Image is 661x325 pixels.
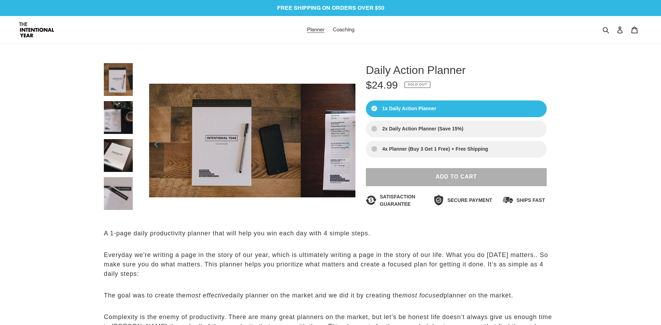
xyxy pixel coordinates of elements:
[303,25,328,35] a: Planner
[366,141,547,158] label: 4x Planner (Buy 3 Get 1 Free) + Free Shipping
[366,168,547,186] button: Sold out
[436,174,477,180] span: Add to Cart
[104,63,133,96] img: Daily Action Planner
[366,100,547,117] label: 1x Daily Action Planner
[104,291,557,300] p: The goal was to create the daily planner on the market and we did it by creating the planner on t...
[366,63,547,77] h1: Daily Action Planner
[186,292,229,299] em: most effective
[104,139,133,172] img: Daily Action Planner
[19,22,54,37] img: Intentional Year
[104,101,133,134] img: Daily Action Planner
[366,79,398,91] span: $24.99
[329,25,358,35] a: Coaching
[447,197,492,204] span: Secure Payment
[402,292,444,299] em: most focused
[104,229,557,238] p: A 1-page daily productivity planner that will help you win each day with 4 simple steps.
[307,27,324,33] span: Planner
[301,63,452,218] img: Daily Action Planner
[408,83,427,86] span: Sold out
[516,197,545,204] span: Ships Fast
[104,250,557,279] p: Everyday we're writing a page in the story of our year, which is ultimately writing a page in the...
[333,27,354,33] span: Coaching
[366,121,547,137] label: 2x Daily Action Planner (Save 15%)
[149,63,301,218] img: Daily Action Planner
[104,177,133,210] img: Daily Action Planner
[380,193,423,208] span: Satisfaction Guarantee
